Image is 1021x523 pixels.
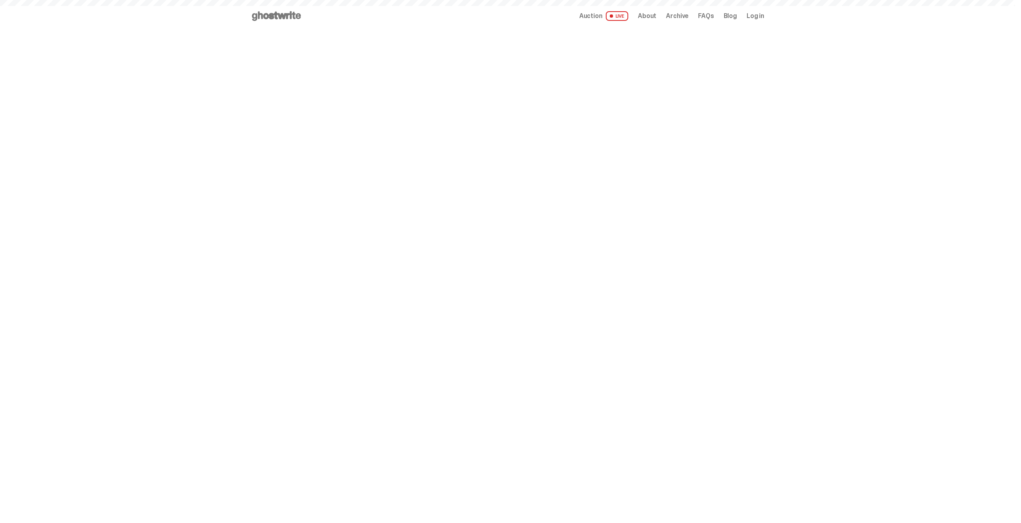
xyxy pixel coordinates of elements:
[579,13,603,19] span: Auction
[724,13,737,19] a: Blog
[606,11,629,21] span: LIVE
[638,13,656,19] a: About
[698,13,714,19] a: FAQs
[666,13,688,19] a: Archive
[747,13,764,19] a: Log in
[579,11,628,21] a: Auction LIVE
